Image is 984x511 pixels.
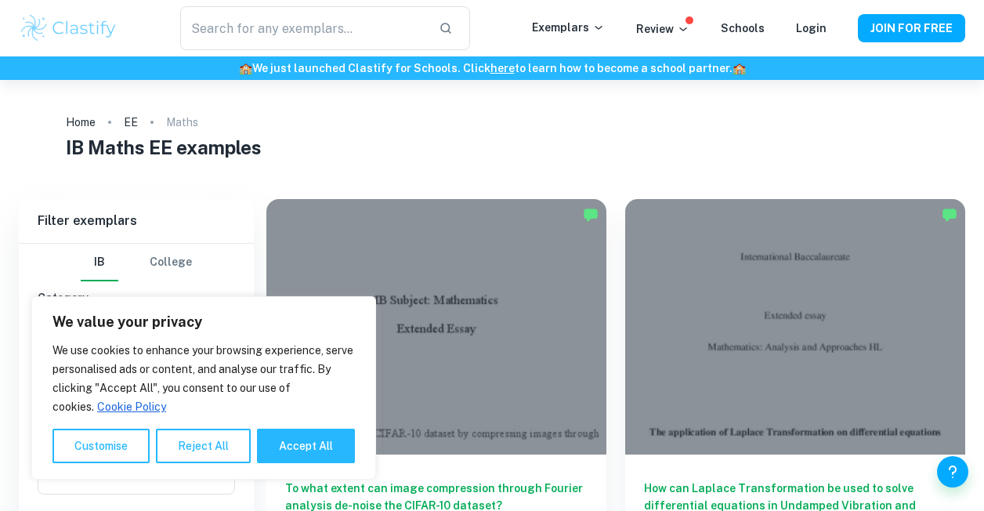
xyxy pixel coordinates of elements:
[532,19,605,36] p: Exemplars
[180,6,426,50] input: Search for any exemplars...
[796,22,827,34] a: Login
[150,244,192,281] button: College
[166,114,198,131] p: Maths
[156,429,251,463] button: Reject All
[490,62,515,74] a: here
[52,313,355,332] p: We value your privacy
[81,244,118,281] button: IB
[52,429,150,463] button: Customise
[52,341,355,416] p: We use cookies to enhance your browsing experience, serve personalised ads or content, and analys...
[239,62,252,74] span: 🏫
[937,456,968,487] button: Help and Feedback
[733,62,746,74] span: 🏫
[66,111,96,133] a: Home
[721,22,765,34] a: Schools
[257,429,355,463] button: Accept All
[583,207,599,223] img: Marked
[66,133,917,161] h1: IB Maths EE examples
[19,199,254,243] h6: Filter exemplars
[636,20,689,38] p: Review
[3,60,981,77] h6: We just launched Clastify for Schools. Click to learn how to become a school partner.
[124,111,138,133] a: EE
[38,289,235,306] h6: Category
[81,244,192,281] div: Filter type choice
[858,14,965,42] button: JOIN FOR FREE
[942,207,957,223] img: Marked
[96,400,167,414] a: Cookie Policy
[19,13,118,44] img: Clastify logo
[31,296,376,480] div: We value your privacy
